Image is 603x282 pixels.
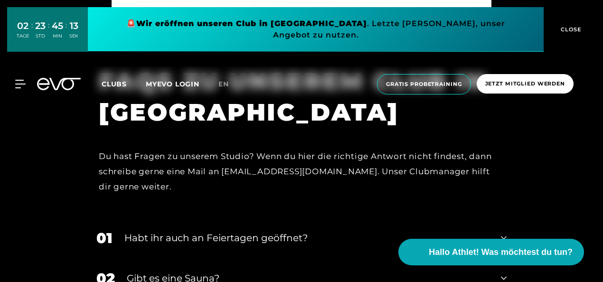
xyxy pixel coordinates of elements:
[99,149,492,195] div: Du hast Fragen zu unserem Studio? Wenn du hier die richtige Antwort nicht findest, dann schreibe ...
[48,20,49,45] div: :
[52,33,63,39] div: MIN
[69,19,78,33] div: 13
[558,25,582,34] span: CLOSE
[218,80,229,88] span: en
[374,74,474,94] a: Gratis Probetraining
[35,19,46,33] div: 23
[66,20,67,45] div: :
[218,79,240,90] a: en
[398,239,584,265] button: Hallo Athlet! Was möchtest du tun?
[124,231,489,245] div: Habt ihr auch an Feiertagen geöffnet?
[17,19,29,33] div: 02
[102,80,127,88] span: Clubs
[35,33,46,39] div: STD
[429,246,573,259] span: Hallo Athlet! Was möchtest du tun?
[17,33,29,39] div: TAGE
[96,227,113,249] div: 01
[474,74,576,94] a: Jetzt Mitglied werden
[386,80,462,88] span: Gratis Probetraining
[31,20,33,45] div: :
[52,19,63,33] div: 45
[102,79,146,88] a: Clubs
[69,33,78,39] div: SEK
[544,7,596,52] button: CLOSE
[146,80,199,88] a: MYEVO LOGIN
[485,80,565,88] span: Jetzt Mitglied werden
